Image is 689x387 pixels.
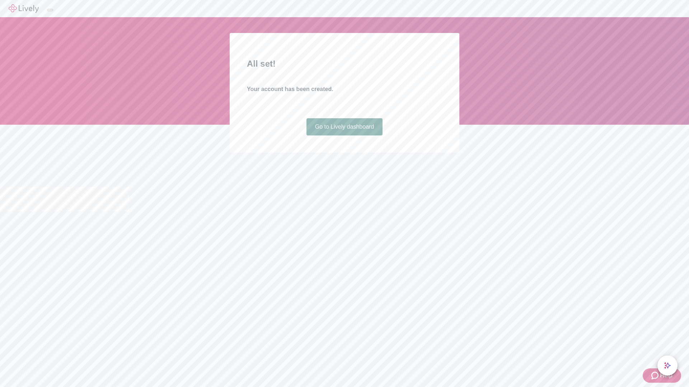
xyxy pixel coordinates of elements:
[247,57,442,70] h2: All set!
[47,9,53,11] button: Log out
[9,4,39,13] img: Lively
[247,85,442,94] h4: Your account has been created.
[651,371,660,380] svg: Zendesk support icon
[657,355,678,376] button: chat
[664,362,671,369] svg: Lively AI Assistant
[306,118,383,135] a: Go to Lively dashboard
[643,368,681,383] button: Zendesk support iconHelp
[660,371,672,380] span: Help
